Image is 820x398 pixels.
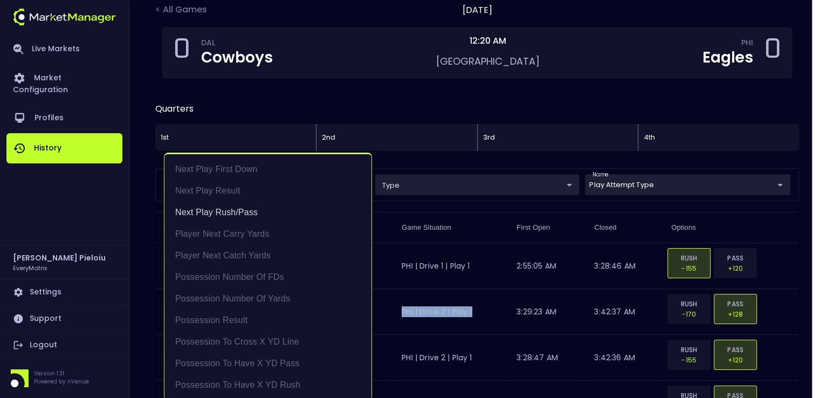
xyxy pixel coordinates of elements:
[164,374,371,396] li: Possession to Have X YD Rush
[164,331,371,353] li: Possession to Cross X YD Line
[164,266,371,288] li: Possession Number of FDs
[164,202,371,223] li: Next Play Rush/Pass
[164,310,371,331] li: Possession Result
[164,159,371,180] li: Next Play First Down
[164,223,371,245] li: Player Next Carry Yards
[164,245,371,266] li: Player Next Catch Yards
[164,353,371,374] li: Possession to Have X YD Pass
[164,180,371,202] li: Next Play Result
[164,288,371,310] li: Possession Number of Yards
